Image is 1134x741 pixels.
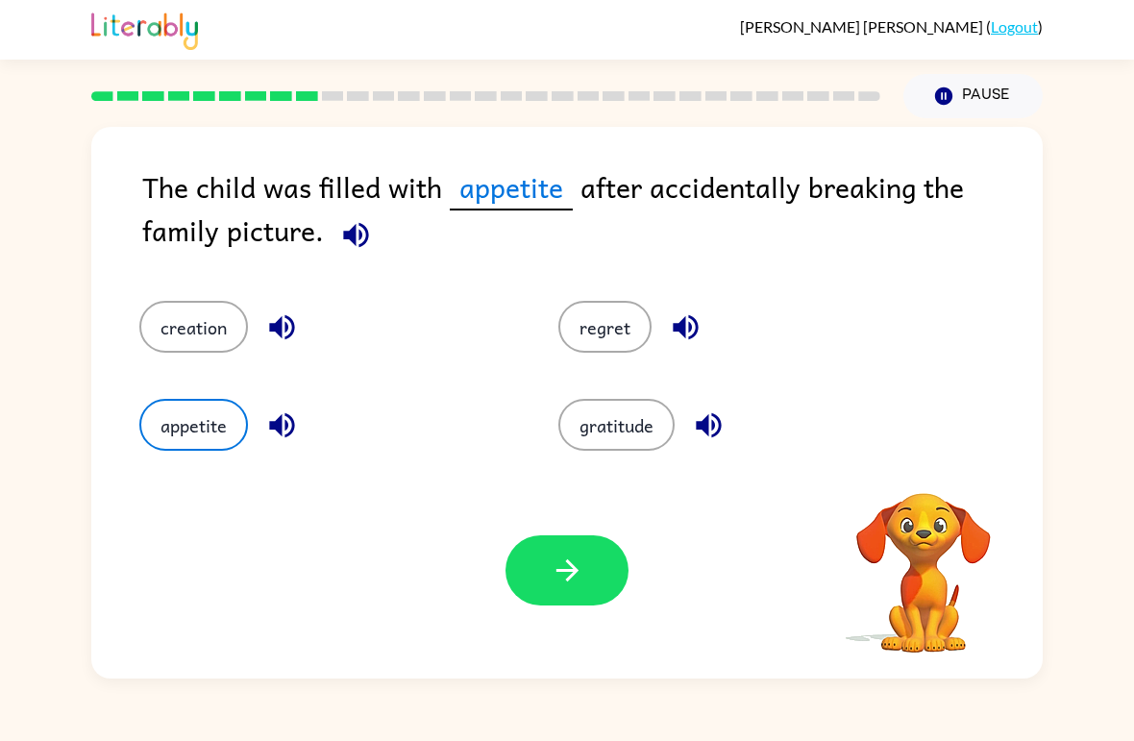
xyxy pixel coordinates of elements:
[450,165,573,210] span: appetite
[827,463,1020,655] video: Your browser must support playing .mp4 files to use Literably. Please try using another browser.
[903,74,1043,118] button: Pause
[558,301,652,353] button: regret
[91,8,198,50] img: Literably
[740,17,1043,36] div: ( )
[740,17,986,36] span: [PERSON_NAME] [PERSON_NAME]
[139,399,248,451] button: appetite
[139,301,248,353] button: creation
[142,165,1043,262] div: The child was filled with after accidentally breaking the family picture.
[991,17,1038,36] a: Logout
[558,399,675,451] button: gratitude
